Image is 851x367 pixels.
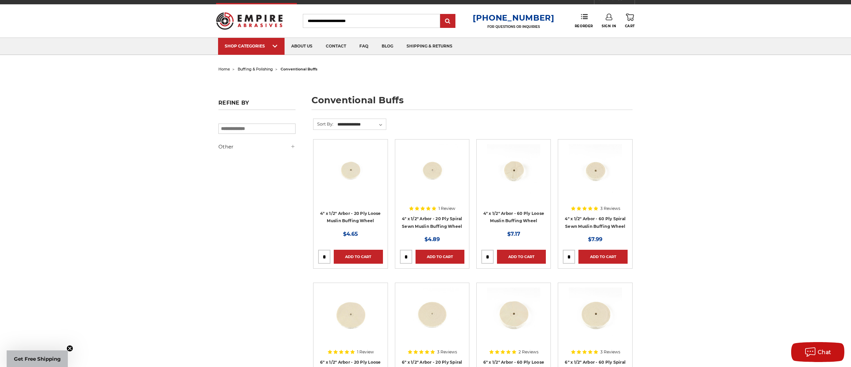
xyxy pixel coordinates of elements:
a: 4" x 1/2" Arbor - 60 Ply Loose Muslin Buffing Wheel [483,211,545,224]
span: 3 Reviews [600,350,620,354]
a: contact [319,38,353,55]
img: 6 inch 20 ply spiral sewn cotton buffing wheel [406,288,459,341]
a: [PHONE_NUMBER] [473,13,554,23]
a: about us [285,38,319,55]
a: 4" x 1/2" Arbor - 20 Ply Spiral Sewn Muslin Buffing Wheel [402,216,462,229]
a: home [218,67,230,71]
img: 4 inch spiral sewn 20 ply conventional buffing wheel [406,144,459,197]
span: 2 Reviews [519,350,539,354]
span: $4.65 [343,231,358,237]
a: 6" x 1/2" spiral sewn muslin buffing wheel 60 ply [563,288,627,352]
a: shipping & returns [400,38,459,55]
a: Add to Cart [497,250,546,264]
span: Reorder [575,24,593,28]
span: Get Free Shipping [14,356,61,362]
h5: Other [218,143,296,151]
button: Chat [791,342,844,362]
a: Add to Cart [334,250,383,264]
h1: conventional buffs [311,96,633,110]
a: 4 inch muslin buffing wheel spiral sewn 60 ply [563,144,627,209]
img: 6" x 1/2" spiral sewn muslin buffing wheel 60 ply [569,288,622,341]
span: 3 Reviews [437,350,457,354]
a: 6 inch sewn once loose buffing wheel muslin cotton 20 ply [318,288,383,352]
span: conventional buffs [281,67,317,71]
img: Empire Abrasives [216,8,283,34]
a: faq [353,38,375,55]
p: FOR QUESTIONS OR INQUIRIES [473,25,554,29]
span: $7.99 [588,236,602,242]
a: Cart [625,14,635,28]
span: Sign In [602,24,616,28]
img: 4" x 1/2" Arbor - 60 Ply Loose Muslin Buffing Wheel [487,144,540,197]
img: 6 inch sewn once loose buffing wheel muslin cotton 20 ply [324,288,377,341]
div: SHOP CATEGORIES [225,44,278,48]
span: Cart [625,24,635,28]
a: Add to Cart [416,250,464,264]
a: Add to Cart [578,250,627,264]
a: buffing & polishing [238,67,273,71]
span: 1 Review [438,207,455,211]
img: 4 inch muslin buffing wheel spiral sewn 60 ply [569,144,622,197]
span: $7.17 [507,231,520,237]
select: Sort By: [336,120,386,130]
span: $4.89 [425,236,440,242]
img: 6 inch thick 60 ply loose cotton buffing wheel [487,288,540,341]
a: 4" x 1/2" Arbor - 60 Ply Spiral Sewn Muslin Buffing Wheel [565,216,626,229]
button: Close teaser [66,345,73,352]
span: Chat [818,349,831,355]
label: Sort By: [313,119,333,129]
span: 1 Review [357,350,374,354]
a: 4" x 1/2" Arbor - 60 Ply Loose Muslin Buffing Wheel [481,144,546,209]
img: small buffing wheel 4 inch 20 ply muslin cotton [324,144,377,197]
a: 4" x 1/2" Arbor - 20 Ply Loose Muslin Buffing Wheel [320,211,381,224]
a: Reorder [575,14,593,28]
a: 6 inch 20 ply spiral sewn cotton buffing wheel [400,288,464,352]
a: 6 inch thick 60 ply loose cotton buffing wheel [481,288,546,352]
a: 4 inch spiral sewn 20 ply conventional buffing wheel [400,144,464,209]
h5: Refine by [218,100,296,110]
a: small buffing wheel 4 inch 20 ply muslin cotton [318,144,383,209]
span: 3 Reviews [600,207,620,211]
input: Submit [441,15,454,28]
div: Get Free ShippingClose teaser [7,350,68,367]
a: blog [375,38,400,55]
